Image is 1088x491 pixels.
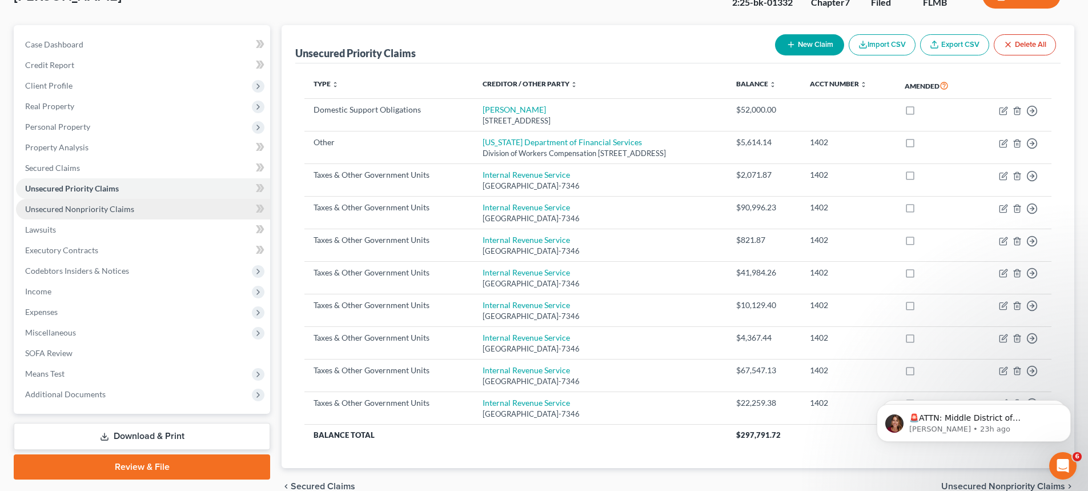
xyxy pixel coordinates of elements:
button: Unsecured Nonpriority Claims chevron_right [941,482,1074,491]
div: Taxes & Other Government Units [314,202,464,213]
div: 1402 [810,397,886,409]
div: Other [314,137,464,148]
span: Expenses [25,307,58,317]
span: Codebtors Insiders & Notices [25,266,129,276]
div: [STREET_ADDRESS] [483,115,718,126]
span: SOFA Review [25,348,73,358]
a: Credit Report [16,55,270,75]
div: [GEOGRAPHIC_DATA]-7346 [483,344,718,354]
div: $5,614.14 [736,137,791,148]
span: Executory Contracts [25,245,98,255]
div: Domestic Support Obligations [314,104,464,115]
div: $67,547.13 [736,365,791,376]
a: Unsecured Nonpriority Claims [16,199,270,219]
a: Internal Revenue Service [483,235,570,245]
div: Taxes & Other Government Units [314,234,464,246]
a: Internal Revenue Service [483,202,570,212]
i: unfold_more [332,81,339,88]
div: Taxes & Other Government Units [314,300,464,311]
div: 1402 [810,300,886,311]
div: $2,071.87 [736,169,791,181]
i: chevron_left [282,482,291,491]
button: Delete All [994,34,1056,55]
a: Unsecured Priority Claims [16,178,270,199]
button: New Claim [775,34,844,55]
span: 6 [1073,452,1082,461]
div: Taxes & Other Government Units [314,267,464,278]
div: [GEOGRAPHIC_DATA]-7346 [483,409,718,420]
div: Taxes & Other Government Units [314,397,464,409]
a: Internal Revenue Service [483,268,570,277]
div: [GEOGRAPHIC_DATA]-7346 [483,246,718,257]
a: Balance unfold_more [736,79,776,88]
div: [GEOGRAPHIC_DATA]-7346 [483,278,718,289]
i: unfold_more [769,81,776,88]
div: $4,367.44 [736,332,791,344]
div: [GEOGRAPHIC_DATA]-7346 [483,376,718,387]
a: Internal Revenue Service [483,300,570,310]
a: SOFA Review [16,343,270,364]
div: $90,996.23 [736,202,791,213]
button: Import CSV [849,34,916,55]
div: $10,129.40 [736,300,791,311]
a: Case Dashboard [16,34,270,55]
a: Acct Number unfold_more [810,79,867,88]
div: [GEOGRAPHIC_DATA]-7346 [483,181,718,191]
div: 1402 [810,332,886,344]
div: $22,259.38 [736,397,791,409]
div: $41,984.26 [736,267,791,278]
iframe: Intercom live chat [1049,452,1077,480]
span: Unsecured Priority Claims [25,183,119,193]
div: Unsecured Priority Claims [295,46,416,60]
div: $821.87 [736,234,791,246]
div: 1402 [810,267,886,278]
div: [GEOGRAPHIC_DATA]-7346 [483,213,718,224]
div: Taxes & Other Government Units [314,365,464,376]
span: Unsecured Nonpriority Claims [941,482,1065,491]
span: Property Analysis [25,142,89,152]
i: unfold_more [860,81,867,88]
div: $52,000.00 [736,104,791,115]
a: Internal Revenue Service [483,170,570,179]
span: Additional Documents [25,389,106,399]
div: [GEOGRAPHIC_DATA]-7346 [483,311,718,322]
div: 1402 [810,202,886,213]
span: Personal Property [25,122,90,131]
a: Export CSV [920,34,989,55]
div: Taxes & Other Government Units [314,332,464,344]
a: Lawsuits [16,219,270,240]
div: 1402 [810,137,886,148]
a: Download & Print [14,423,270,450]
i: chevron_right [1065,482,1074,491]
span: $297,791.72 [736,430,781,440]
th: Amended [896,73,974,99]
th: Balance Total [304,425,727,445]
a: Internal Revenue Service [483,398,570,408]
button: chevron_left Secured Claims [282,482,355,491]
span: Income [25,286,51,296]
span: Lawsuits [25,225,56,234]
span: Secured Claims [25,163,80,173]
a: Type unfold_more [314,79,339,88]
i: unfold_more [571,81,577,88]
a: Executory Contracts [16,240,270,261]
div: 1402 [810,169,886,181]
a: Property Analysis [16,137,270,158]
a: [US_STATE] Department of Financial Services [483,137,642,147]
span: Miscellaneous [25,328,76,337]
span: Real Property [25,101,74,111]
a: Internal Revenue Service [483,365,570,375]
iframe: Intercom notifications message [860,380,1088,460]
div: 1402 [810,365,886,376]
a: Secured Claims [16,158,270,178]
span: Case Dashboard [25,39,83,49]
div: Division of Workers Compensation [STREET_ADDRESS] [483,148,718,159]
span: Means Test [25,369,65,378]
span: Unsecured Nonpriority Claims [25,204,134,214]
a: Review & File [14,454,270,480]
a: [PERSON_NAME] [483,105,546,114]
